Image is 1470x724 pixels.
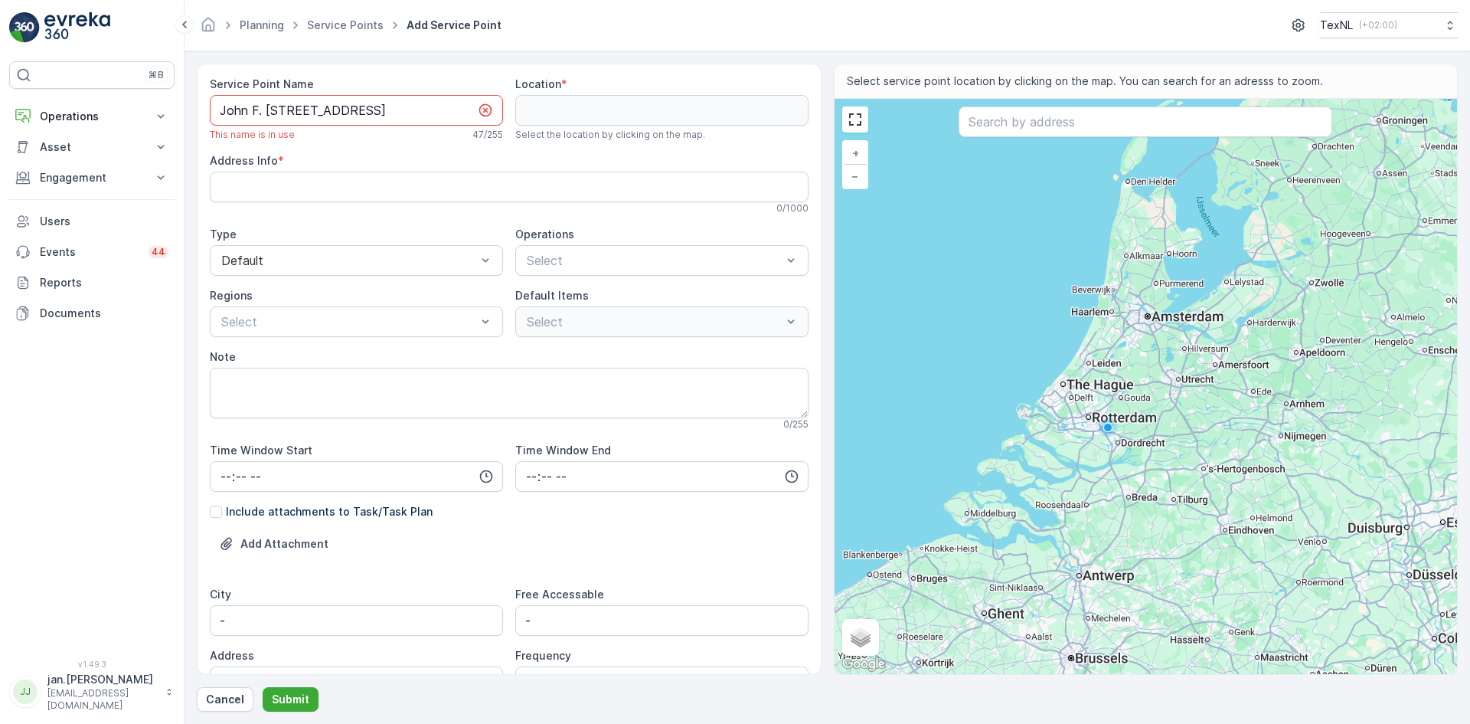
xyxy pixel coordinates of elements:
label: Address Info [210,154,278,167]
label: Time Window Start [210,444,312,457]
button: Submit [263,687,318,712]
p: Select [221,313,476,331]
p: [EMAIL_ADDRESS][DOMAIN_NAME] [47,687,158,712]
a: Service Points [307,18,384,31]
button: Operations [9,101,175,132]
label: Time Window End [515,444,611,457]
button: TexNL(+02:00) [1320,12,1458,38]
p: Reports [40,275,168,290]
img: logo_light-DOdMpM7g.png [44,12,110,43]
label: Service Point Name [210,77,314,90]
p: TexNL [1320,18,1353,33]
label: City [210,588,231,601]
p: ( +02:00 ) [1359,19,1397,31]
img: Google [838,654,889,674]
a: Documents [9,298,175,329]
a: Zoom In [844,142,867,165]
a: Reports [9,267,175,298]
a: Events44 [9,237,175,267]
label: Frequency [515,649,571,662]
a: Planning [240,18,284,31]
p: Documents [40,306,168,321]
p: Asset [40,139,144,155]
span: − [851,169,859,182]
a: Open this area in Google Maps (opens a new window) [838,654,889,674]
label: Free Accessable [515,588,604,601]
label: Operations [515,228,574,241]
p: Users [40,214,168,229]
p: 0 / 1000 [776,202,808,215]
span: This name is in use [210,129,295,141]
label: Address [210,649,254,662]
a: View Fullscreen [844,108,867,131]
label: Type [210,228,237,241]
p: Operations [40,109,144,124]
a: Homepage [200,22,217,35]
p: 0 / 255 [783,418,808,431]
img: logo [9,12,40,43]
label: Regions [210,289,253,302]
p: Include attachments to Task/Task Plan [226,504,433,519]
label: Default Items [515,289,589,302]
span: + [852,146,859,159]
p: Add Attachment [240,536,328,552]
span: Select service point location by clicking on the map. You can search for an adresss to zoom. [847,74,1323,89]
button: Asset [9,132,175,162]
p: Select [527,251,782,270]
label: Note [210,350,236,363]
a: Layers [844,621,877,654]
p: Submit [272,692,309,707]
div: JJ [13,680,38,704]
button: Engagement [9,162,175,193]
p: Engagement [40,170,144,185]
input: Search by address [959,106,1332,137]
p: ⌘B [149,69,164,81]
p: 47 / 255 [472,129,503,141]
a: Zoom Out [844,165,867,188]
label: Location [515,77,561,90]
span: Add Service Point [403,18,505,33]
p: 44 [152,246,165,258]
p: Cancel [206,692,244,707]
button: Cancel [197,687,253,712]
a: Users [9,206,175,237]
button: JJjan.[PERSON_NAME][EMAIL_ADDRESS][DOMAIN_NAME] [9,672,175,712]
p: jan.[PERSON_NAME] [47,672,158,687]
p: Events [40,244,139,260]
span: Select the location by clicking on the map. [515,129,705,141]
span: v 1.49.3 [9,660,175,669]
button: Upload File [210,532,338,556]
